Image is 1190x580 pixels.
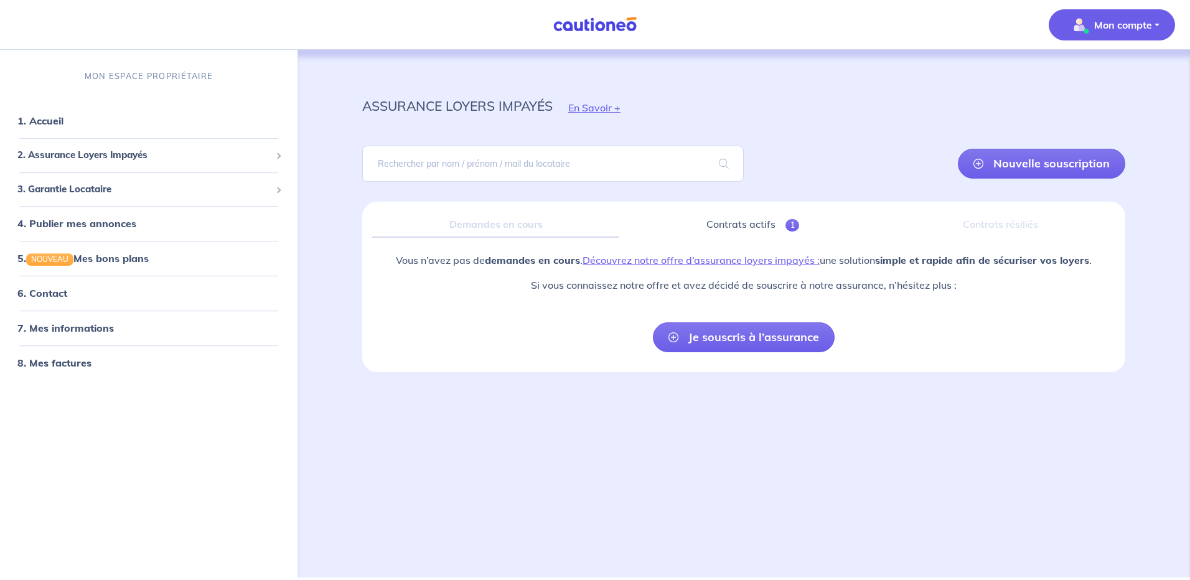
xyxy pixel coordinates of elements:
[1094,17,1152,32] p: Mon compte
[5,108,293,133] div: 1. Accueil
[553,90,636,126] button: En Savoir +
[17,288,67,300] a: 6. Contact
[5,246,293,271] div: 5.NOUVEAUMes bons plans
[583,254,820,266] a: Découvrez notre offre d’assurance loyers impayés :
[548,17,642,32] img: Cautioneo
[17,115,63,127] a: 1. Accueil
[17,252,149,264] a: 5.NOUVEAUMes bons plans
[485,254,580,266] strong: demandes en cours
[362,95,553,117] p: assurance loyers impayés
[17,322,114,335] a: 7. Mes informations
[5,351,293,376] div: 8. Mes factures
[396,278,1092,292] p: Si vous connaissez notre offre et avez décidé de souscrire à notre assurance, n’hésitez plus :
[5,316,293,341] div: 7. Mes informations
[1049,9,1175,40] button: illu_account_valid_menu.svgMon compte
[875,254,1089,266] strong: simple et rapide afin de sécuriser vos loyers
[785,219,800,232] span: 1
[704,146,744,181] span: search
[958,149,1125,179] a: Nouvelle souscription
[17,148,271,162] span: 2. Assurance Loyers Impayés
[17,182,271,197] span: 3. Garantie Locataire
[5,143,293,167] div: 2. Assurance Loyers Impayés
[5,211,293,236] div: 4. Publier mes annonces
[17,357,91,370] a: 8. Mes factures
[1069,15,1089,35] img: illu_account_valid_menu.svg
[362,146,744,182] input: Rechercher par nom / prénom / mail du locataire
[5,177,293,202] div: 3. Garantie Locataire
[17,217,136,230] a: 4. Publier mes annonces
[5,281,293,306] div: 6. Contact
[653,322,835,352] a: Je souscris à l’assurance
[629,212,876,238] a: Contrats actifs1
[396,253,1092,268] p: Vous n’avez pas de . une solution .
[85,70,213,82] p: MON ESPACE PROPRIÉTAIRE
